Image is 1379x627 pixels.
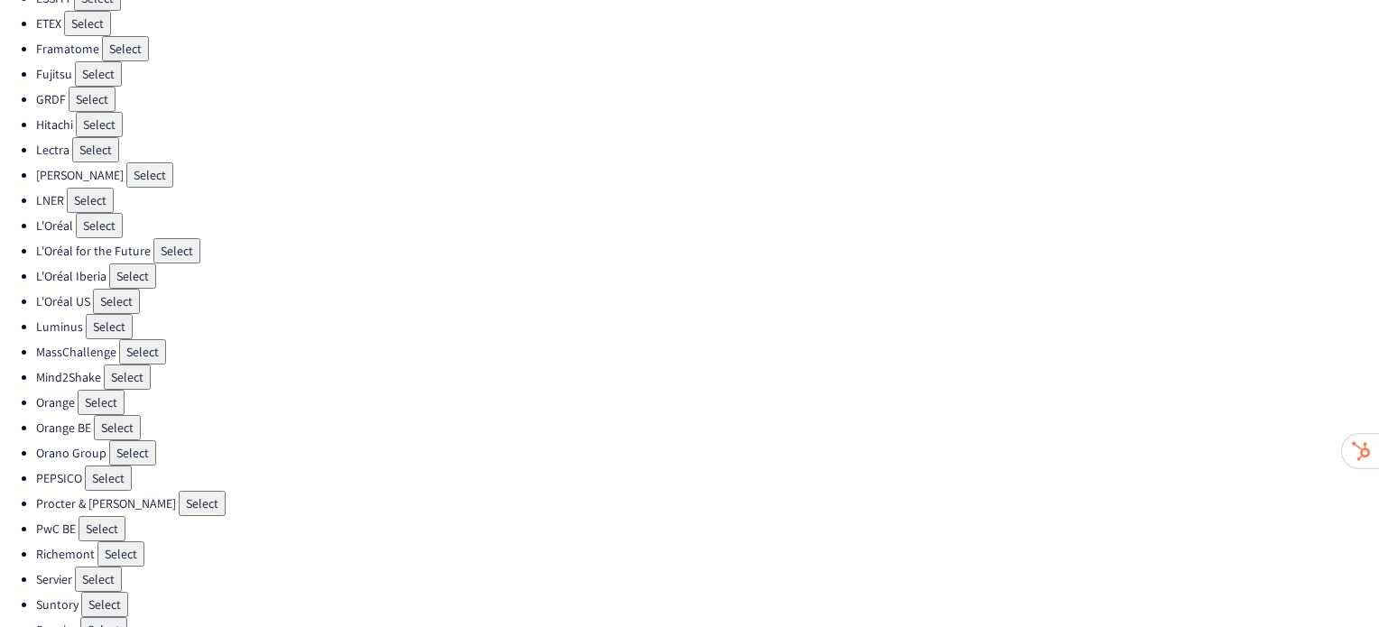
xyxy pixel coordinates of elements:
button: Select [69,87,116,112]
li: Richemont [36,541,1379,567]
li: Framatome [36,36,1379,61]
li: PwC BE [36,516,1379,541]
li: Orano Group [36,440,1379,466]
button: Select [79,516,125,541]
button: Select [102,36,149,61]
button: Select [76,112,123,137]
button: Select [78,390,125,415]
li: Lectra [36,137,1379,162]
li: GRDF [36,87,1379,112]
button: Select [76,213,123,238]
button: Select [179,491,226,516]
button: Select [75,61,122,87]
li: Luminus [36,314,1379,339]
button: Select [85,466,132,491]
button: Select [97,541,144,567]
li: Fujitsu [36,61,1379,87]
button: Select [75,567,122,592]
button: Select [119,339,166,364]
button: Select [86,314,133,339]
li: Suntory [36,592,1379,617]
li: LNER [36,188,1379,213]
button: Select [109,263,156,289]
iframe: Chat Widget [1289,540,1379,627]
li: L'Oréal US [36,289,1379,314]
button: Select [64,11,111,36]
li: MassChallenge [36,339,1379,364]
li: L'Oréal [36,213,1379,238]
li: Servier [36,567,1379,592]
li: [PERSON_NAME] [36,162,1379,188]
li: Orange BE [36,415,1379,440]
li: Procter & [PERSON_NAME] [36,491,1379,516]
button: Select [93,289,140,314]
li: L'Oréal Iberia [36,263,1379,289]
button: Select [126,162,173,188]
button: Select [109,440,156,466]
button: Select [94,415,141,440]
button: Select [81,592,128,617]
li: Hitachi [36,112,1379,137]
button: Select [72,137,119,162]
li: ETEX [36,11,1379,36]
li: Mind2Shake [36,364,1379,390]
li: PEPSICO [36,466,1379,491]
button: Select [153,238,200,263]
button: Select [104,364,151,390]
li: L'Oréal for the Future [36,238,1379,263]
button: Select [67,188,114,213]
li: Orange [36,390,1379,415]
